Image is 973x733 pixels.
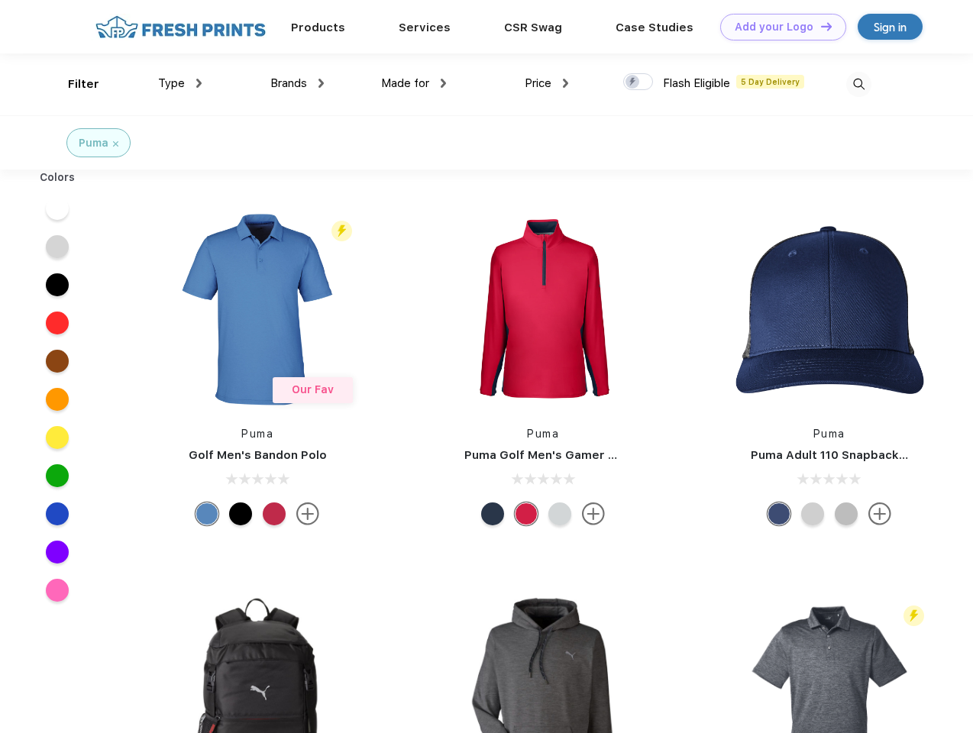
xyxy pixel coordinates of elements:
[291,21,345,34] a: Products
[858,14,923,40] a: Sign in
[196,502,218,525] div: Lake Blue
[28,170,87,186] div: Colors
[156,208,359,411] img: func=resize&h=266
[296,502,319,525] img: more.svg
[189,448,327,462] a: Golf Men's Bandon Polo
[441,79,446,88] img: dropdown.png
[868,502,891,525] img: more.svg
[381,76,429,90] span: Made for
[263,502,286,525] div: Ski Patrol
[835,502,858,525] div: Quarry with Brt Whit
[515,502,538,525] div: Ski Patrol
[481,502,504,525] div: Navy Blazer
[399,21,451,34] a: Services
[241,428,273,440] a: Puma
[735,21,813,34] div: Add your Logo
[903,605,924,626] img: flash_active_toggle.svg
[270,76,307,90] span: Brands
[563,79,568,88] img: dropdown.png
[229,502,252,525] div: Puma Black
[158,76,185,90] span: Type
[441,208,645,411] img: func=resize&h=266
[548,502,571,525] div: High Rise
[736,75,804,89] span: 5 Day Delivery
[663,76,730,90] span: Flash Eligible
[292,383,334,396] span: Our Fav
[582,502,605,525] img: more.svg
[68,76,99,93] div: Filter
[318,79,324,88] img: dropdown.png
[768,502,790,525] div: Peacoat Qut Shd
[874,18,907,36] div: Sign in
[504,21,562,34] a: CSR Swag
[821,22,832,31] img: DT
[79,135,108,151] div: Puma
[846,72,871,97] img: desktop_search.svg
[527,428,559,440] a: Puma
[801,502,824,525] div: Quarry Brt Whit
[525,76,551,90] span: Price
[464,448,706,462] a: Puma Golf Men's Gamer Golf Quarter-Zip
[331,221,352,241] img: flash_active_toggle.svg
[196,79,202,88] img: dropdown.png
[728,208,931,411] img: func=resize&h=266
[113,141,118,147] img: filter_cancel.svg
[91,14,270,40] img: fo%20logo%202.webp
[813,428,845,440] a: Puma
